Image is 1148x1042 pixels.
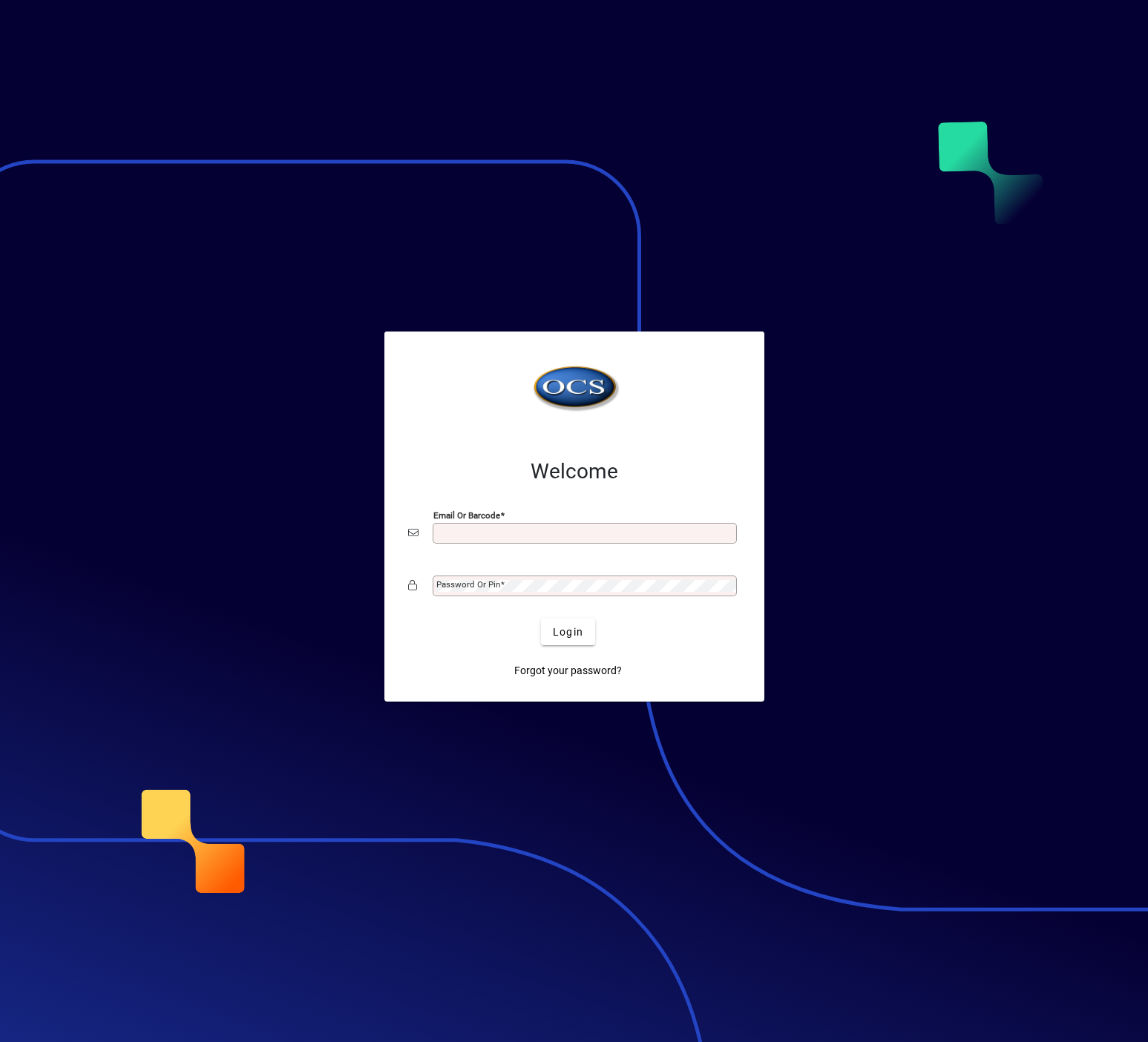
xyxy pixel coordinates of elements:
h2: Welcome [408,459,741,484]
a: Forgot your password? [508,657,628,684]
button: Login [541,619,595,645]
mat-label: Password or Pin [436,579,500,590]
span: Forgot your password? [514,663,622,679]
span: Login [553,624,583,640]
mat-label: Email or Barcode [433,510,500,521]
